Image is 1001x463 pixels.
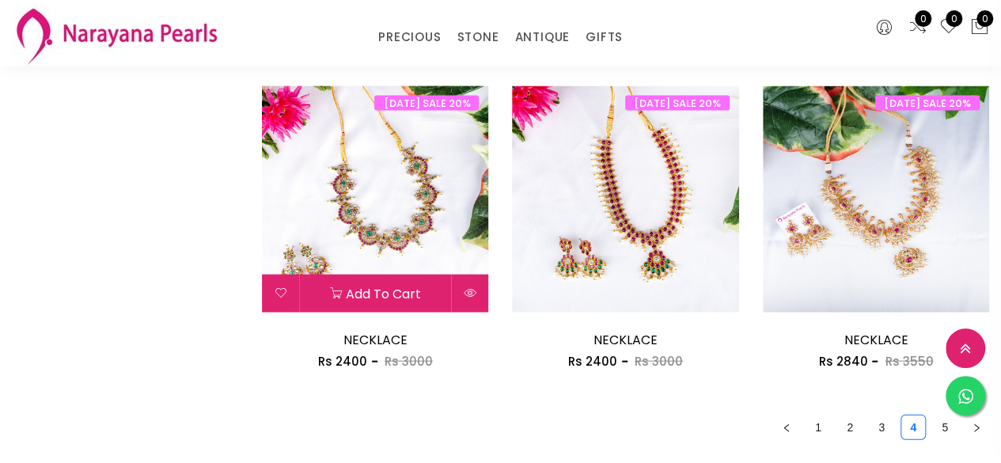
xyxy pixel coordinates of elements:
span: Rs 2400 [318,353,367,370]
span: Rs 3000 [635,353,683,370]
a: NECKLACE [343,331,408,349]
a: ANTIQUE [514,25,570,49]
span: [DATE] SALE 20% [374,96,479,111]
button: left [774,415,799,440]
button: Add to wishlist [262,275,299,313]
a: 0 [939,17,958,38]
span: Rs 3000 [385,353,433,370]
span: Rs 2840 [818,353,867,370]
span: left [782,423,791,433]
button: Quick View [451,275,488,313]
span: Rs 3550 [885,353,933,370]
span: 0 [915,10,931,27]
a: 3 [870,416,893,439]
li: 2 [837,415,863,440]
a: 2 [838,416,862,439]
span: right [972,423,981,433]
a: 4 [901,416,925,439]
span: [DATE] SALE 20% [875,96,980,111]
a: PRECIOUS [378,25,441,49]
li: 4 [901,415,926,440]
span: [DATE] SALE 20% [625,96,730,111]
a: 5 [933,416,957,439]
a: NECKLACE [844,331,908,349]
button: 0 [970,17,989,38]
li: Previous Page [774,415,799,440]
li: Next Page [964,415,989,440]
button: Add to cart [300,275,450,313]
a: STONE [457,25,499,49]
span: 0 [976,10,993,27]
a: 1 [806,416,830,439]
a: NECKLACE [593,331,658,349]
button: right [964,415,989,440]
a: 0 [908,17,927,38]
span: Rs 2400 [568,353,617,370]
a: GIFTS [586,25,623,49]
li: 1 [806,415,831,440]
li: 5 [932,415,957,440]
span: 0 [946,10,962,27]
li: 3 [869,415,894,440]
